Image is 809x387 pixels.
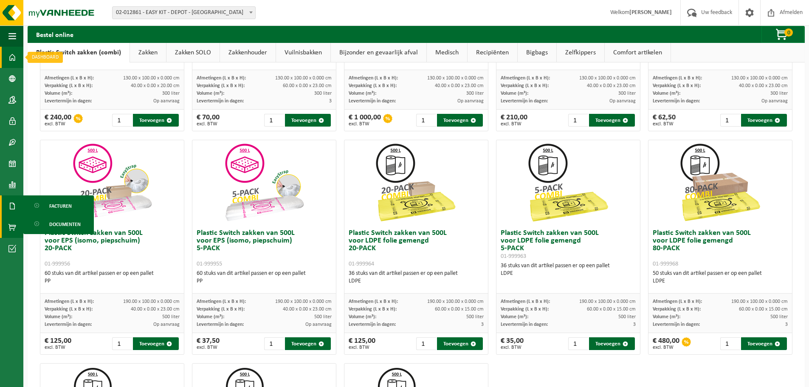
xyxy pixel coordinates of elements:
[587,83,636,88] span: 40.00 x 0.00 x 23.00 cm
[466,91,484,96] span: 300 liter
[276,43,330,62] a: Vuilnisbakken
[501,121,527,127] span: excl. BTW
[349,345,375,350] span: excl. BTW
[197,114,220,127] div: € 70,00
[349,91,376,96] span: Volume (m³):
[741,114,787,127] button: Toevoegen
[197,99,244,104] span: Levertermijn in dagen:
[222,140,307,225] img: 01-999955
[45,345,71,350] span: excl. BTW
[770,314,788,319] span: 500 liter
[349,229,484,268] h3: Plastic Switch zakken van 500L voor LDPE folie gemengd 20-PACK
[123,76,180,81] span: 130.00 x 100.00 x 0.000 cm
[579,299,636,304] span: 190.00 x 100.00 x 0.000 cm
[285,337,331,350] button: Toevoegen
[435,83,484,88] span: 40.00 x 0.00 x 23.00 cm
[518,43,556,62] a: Bigbags
[653,307,701,312] span: Verpakking (L x B x H):
[264,114,284,127] input: 1
[501,99,548,104] span: Levertermijn in dagen:
[133,337,179,350] button: Toevoegen
[653,261,678,267] span: 01-999968
[618,91,636,96] span: 300 liter
[45,229,180,268] h3: Plastic Switch zakken van 500L voor EPS (isomo, piepschuim) 20-PACK
[45,299,94,304] span: Afmetingen (L x B x H):
[501,253,526,260] span: 01-999963
[45,76,94,81] span: Afmetingen (L x B x H):
[162,314,180,319] span: 500 liter
[166,43,220,62] a: Zakken SOLO
[197,121,220,127] span: excl. BTW
[28,26,82,42] h2: Bestel online
[633,322,636,327] span: 3
[349,314,376,319] span: Volume (m³):
[618,314,636,319] span: 500 liter
[197,229,332,268] h3: Plastic Switch zakken van 500L voor EPS (isomo, piepschuim) 5-PACK
[283,307,332,312] span: 40.00 x 0.00 x 23.00 cm
[45,114,71,127] div: € 240,00
[45,337,71,350] div: € 125,00
[45,261,70,267] span: 01-999956
[220,43,276,62] a: Zakkenhouder
[731,76,788,81] span: 130.00 x 100.00 x 0.000 cm
[501,76,550,81] span: Afmetingen (L x B x H):
[653,99,700,104] span: Levertermijn in dagen:
[131,307,180,312] span: 40.00 x 0.00 x 23.00 cm
[113,7,255,19] span: 02-012861 - EASY KIT - DEPOT - KONTICH
[349,299,398,304] span: Afmetingen (L x B x H):
[197,76,246,81] span: Afmetingen (L x B x H):
[112,114,132,127] input: 1
[131,83,180,88] span: 40.00 x 0.00 x 20.00 cm
[264,337,284,350] input: 1
[481,322,484,327] span: 3
[605,43,671,62] a: Comfort artikelen
[568,114,588,127] input: 1
[435,307,484,312] span: 60.00 x 0.00 x 15.00 cm
[197,91,224,96] span: Volume (m³):
[427,43,467,62] a: Medisch
[45,307,93,312] span: Verpakking (L x B x H):
[349,337,375,350] div: € 125,00
[589,337,635,350] button: Toevoegen
[437,114,483,127] button: Toevoegen
[275,299,332,304] span: 190.00 x 100.00 x 0.000 cm
[349,83,397,88] span: Verpakking (L x B x H):
[285,114,331,127] button: Toevoegen
[283,83,332,88] span: 60.00 x 0.00 x 23.00 cm
[629,9,672,16] strong: [PERSON_NAME]
[653,91,680,96] span: Volume (m³):
[331,43,426,62] a: Bijzonder en gevaarlijk afval
[349,322,396,327] span: Levertermijn in dagen:
[162,91,180,96] span: 300 liter
[197,270,332,285] div: 60 stuks van dit artikel passen er op een pallet
[678,140,763,225] img: 01-999968
[349,99,396,104] span: Levertermijn in dagen:
[49,198,72,214] span: Facturen
[133,114,179,127] button: Toevoegen
[501,229,636,260] h3: Plastic Switch zakken van 500L voor LDPE folie gemengd 5-PACK
[501,345,524,350] span: excl. BTW
[197,322,244,327] span: Levertermijn in dagen:
[275,76,332,81] span: 130.00 x 100.00 x 0.000 cm
[501,337,524,350] div: € 35,00
[761,99,788,104] span: Op aanvraag
[112,6,256,19] span: 02-012861 - EASY KIT - DEPOT - KONTICH
[45,121,71,127] span: excl. BTW
[653,337,679,350] div: € 480,00
[314,91,332,96] span: 300 liter
[197,83,245,88] span: Verpakking (L x B x H):
[568,337,588,350] input: 1
[457,99,484,104] span: Op aanvraag
[501,299,550,304] span: Afmetingen (L x B x H):
[45,314,72,319] span: Volume (m³):
[70,140,155,225] img: 01-999956
[741,337,787,350] button: Toevoegen
[28,43,130,62] a: Plastic Switch zakken (combi)
[416,114,436,127] input: 1
[653,121,676,127] span: excl. BTW
[785,322,788,327] span: 3
[130,43,166,62] a: Zakken
[197,314,224,319] span: Volume (m³):
[720,337,740,350] input: 1
[653,114,676,127] div: € 62,50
